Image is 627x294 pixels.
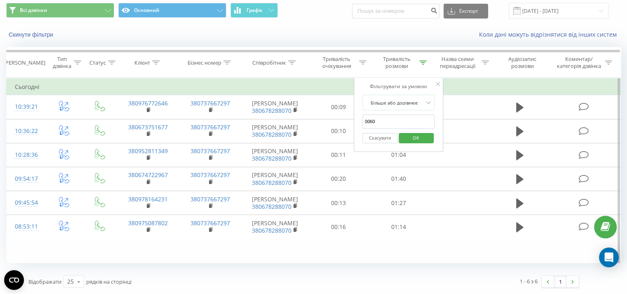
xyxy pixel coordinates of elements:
[134,59,150,66] div: Клієнт
[479,30,621,38] a: Коли дані можуть відрізнятися вiд інших систем
[190,99,230,107] a: 380737667297
[230,3,278,18] button: Графік
[6,31,57,38] button: Скинути фільтри
[599,247,619,267] div: Open Intercom Messenger
[247,7,263,13] span: Графік
[128,123,168,131] a: 380673751677
[15,147,37,163] div: 10:28:36
[4,59,45,66] div: [PERSON_NAME]
[399,133,434,143] button: OK
[242,215,309,239] td: [PERSON_NAME]
[309,143,369,167] td: 00:11
[369,167,428,191] td: 01:40
[128,195,168,203] a: 380978164231
[242,95,309,119] td: [PERSON_NAME]
[362,114,435,129] input: 00:00
[118,3,226,18] button: Основний
[28,278,61,285] span: Відображати
[190,123,230,131] a: 380737667297
[15,195,37,211] div: 09:45:54
[242,143,309,167] td: [PERSON_NAME]
[6,3,114,18] button: Всі дзвінки
[309,167,369,191] td: 00:20
[376,56,417,70] div: Тривалість розмови
[252,203,291,210] a: 380678288070
[15,123,37,139] div: 10:36:22
[498,56,547,70] div: Аудіозапис розмови
[190,147,230,155] a: 380737667297
[369,215,428,239] td: 01:14
[128,147,168,155] a: 380952811349
[67,278,74,286] div: 25
[309,191,369,215] td: 00:13
[15,171,37,187] div: 09:54:17
[362,82,435,91] div: Фільтрувати за умовою
[7,79,621,95] td: Сьогодні
[369,143,428,167] td: 01:04
[20,7,47,14] span: Всі дзвінки
[252,107,291,114] a: 380678288070
[252,59,286,66] div: Співробітник
[15,99,37,115] div: 10:39:21
[520,277,538,285] div: 1 - 6 з 6
[128,219,168,227] a: 380975087802
[190,219,230,227] a: 380737667297
[242,167,309,191] td: [PERSON_NAME]
[128,171,168,179] a: 380674722967
[352,4,439,19] input: Пошук за номером
[15,219,37,235] div: 08:53:11
[309,215,369,239] td: 00:16
[242,191,309,215] td: [PERSON_NAME]
[316,56,357,70] div: Тривалість очікування
[4,270,24,290] button: Open CMP widget
[444,4,488,19] button: Експорт
[554,56,603,70] div: Коментар/категорія дзвінка
[128,99,168,107] a: 380976772646
[404,131,427,144] span: OK
[362,133,397,143] button: Скасувати
[436,56,479,70] div: Назва схеми переадресації
[309,95,369,119] td: 00:09
[52,56,71,70] div: Тип дзвінка
[190,195,230,203] a: 380737667297
[242,119,309,143] td: [PERSON_NAME]
[190,171,230,179] a: 380737667297
[252,154,291,162] a: 380678288070
[309,119,369,143] td: 00:10
[554,276,566,287] a: 1
[252,131,291,138] a: 380678288070
[252,179,291,187] a: 380678288070
[369,191,428,215] td: 01:27
[86,278,132,285] span: рядків на сторінці
[89,59,106,66] div: Статус
[252,226,291,234] a: 380678288070
[188,59,221,66] div: Бізнес номер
